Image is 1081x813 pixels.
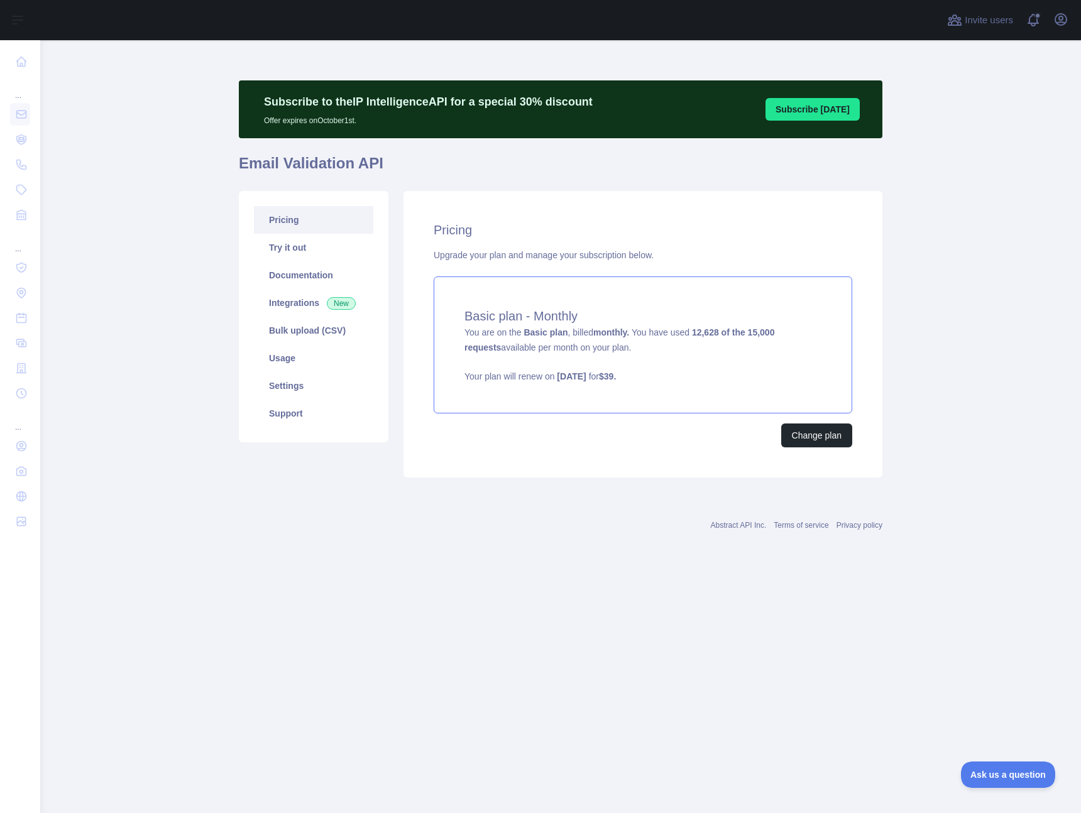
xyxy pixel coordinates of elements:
[774,521,828,530] a: Terms of service
[254,317,373,344] a: Bulk upload (CSV)
[464,307,821,325] h4: Basic plan - Monthly
[593,327,629,337] strong: monthly.
[781,423,852,447] button: Change plan
[254,372,373,400] a: Settings
[254,234,373,261] a: Try it out
[961,761,1056,788] iframe: Toggle Customer Support
[524,327,568,337] strong: Basic plan
[557,371,586,381] strong: [DATE]
[765,98,860,121] button: Subscribe [DATE]
[10,75,30,101] div: ...
[327,297,356,310] span: New
[254,261,373,289] a: Documentation
[434,249,852,261] div: Upgrade your plan and manage your subscription below.
[264,93,593,111] p: Subscribe to the IP Intelligence API for a special 30 % discount
[254,344,373,372] a: Usage
[464,327,821,383] span: You are on the , billed You have used available per month on your plan.
[965,13,1013,28] span: Invite users
[945,10,1016,30] button: Invite users
[254,206,373,234] a: Pricing
[599,371,616,381] strong: $ 39 .
[264,111,593,126] p: Offer expires on October 1st.
[10,229,30,254] div: ...
[239,153,882,183] h1: Email Validation API
[837,521,882,530] a: Privacy policy
[434,221,852,239] h2: Pricing
[711,521,767,530] a: Abstract API Inc.
[10,407,30,432] div: ...
[254,400,373,427] a: Support
[254,289,373,317] a: Integrations New
[464,370,821,383] p: Your plan will renew on for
